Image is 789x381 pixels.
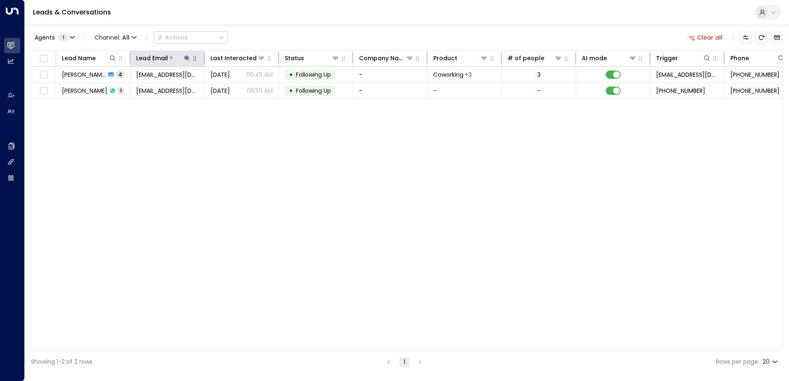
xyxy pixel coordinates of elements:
span: Hermione Nina [62,71,106,79]
span: Sep 01, 2025 [210,87,230,95]
span: +447957870215 [730,71,780,79]
div: Phone [730,53,749,63]
button: Clear all [685,32,726,43]
div: • [289,68,293,82]
div: AI mode [582,53,637,63]
div: Lead Name [62,53,117,63]
span: +447957870215 [656,87,705,95]
nav: pagination navigation [383,357,425,367]
div: Product [433,53,457,63]
div: Company Name [359,53,414,63]
div: Trigger [656,53,678,63]
div: Lead Name [62,53,96,63]
div: Company Name [359,53,406,63]
td: - [353,83,428,99]
div: 3 [537,71,541,79]
span: 1 [58,34,68,41]
button: Agents1 [31,32,78,43]
span: Refresh [756,32,767,43]
div: Lead Email [136,53,191,63]
button: Channel:All [91,32,140,43]
span: 4 [116,71,124,78]
div: # of people [508,53,544,63]
span: Coworking [433,71,463,79]
div: Status [285,53,304,63]
span: Hermione Nina [62,87,107,95]
div: # of people [508,53,562,63]
div: Button group with a nested menu [154,31,228,44]
span: Following Up [296,71,331,79]
span: All [122,34,130,41]
div: Product [433,53,488,63]
div: Showing 1-2 of 2 rows [31,357,92,366]
span: hermione@humlondon.com [136,87,198,95]
span: Toggle select all [38,54,49,64]
div: Status [285,53,340,63]
span: Channel: [91,32,140,43]
span: Agents [35,35,55,40]
span: sales@newflex.com [656,71,718,79]
span: +447957870215 [730,87,780,95]
div: Actions [157,34,188,41]
button: Customize [740,32,751,43]
span: hermione@humlondon.com [136,71,198,79]
td: - [428,83,502,99]
div: Trigger [656,53,711,63]
span: Sep 04, 2025 [210,71,230,79]
span: 1 [118,87,124,94]
span: Toggle select row [38,86,49,96]
span: Following Up [296,87,331,95]
button: page 1 [399,357,409,367]
span: Toggle select row [38,70,49,80]
div: - [537,87,541,95]
div: Last Interacted [210,53,265,63]
div: Last Interacted [210,53,257,63]
label: Rows per page: [716,357,759,366]
div: Lead Email [136,53,168,63]
a: Leads & Conversations [33,7,111,17]
button: Archived Leads [771,32,783,43]
div: 20 [763,356,780,368]
div: Dedicated Desk,Private Day Office,Private Office [465,71,472,79]
td: - [353,67,428,82]
p: 06:45 AM [246,71,273,79]
div: AI mode [582,53,607,63]
button: Actions [154,31,228,44]
div: Phone [730,53,785,63]
div: • [289,84,293,98]
p: 06:50 AM [247,87,273,95]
